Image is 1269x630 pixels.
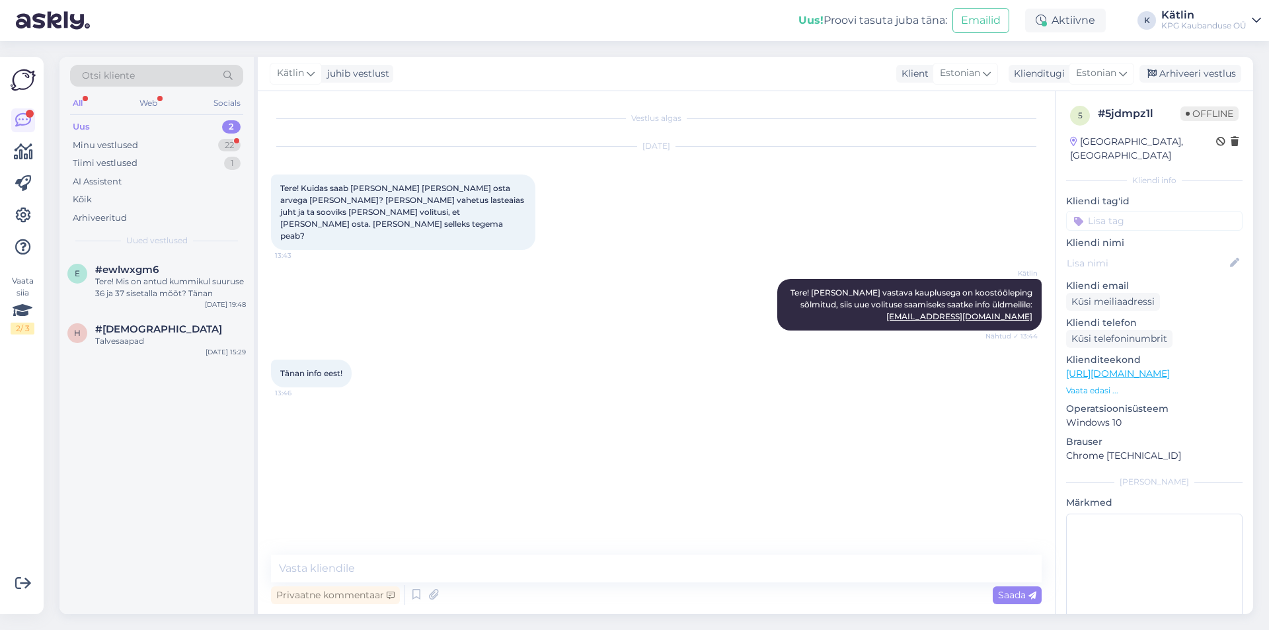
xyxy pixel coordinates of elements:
[137,95,160,112] div: Web
[73,193,92,206] div: Kõik
[1161,20,1247,31] div: KPG Kaubanduse OÜ
[73,212,127,225] div: Arhiveeritud
[1161,10,1261,31] a: KätlinKPG Kaubanduse OÜ
[988,268,1038,278] span: Kätlin
[1066,385,1243,397] p: Vaata edasi ...
[1066,316,1243,330] p: Kliendi telefon
[11,275,34,335] div: Vaata siia
[126,235,188,247] span: Uued vestlused
[206,347,246,357] div: [DATE] 15:29
[73,139,138,152] div: Minu vestlused
[952,8,1009,33] button: Emailid
[1139,65,1241,83] div: Arhiveeri vestlus
[218,139,241,152] div: 22
[1025,9,1106,32] div: Aktiivne
[82,69,135,83] span: Otsi kliente
[1067,256,1227,270] input: Lisa nimi
[95,323,222,335] span: #hzroamlu
[211,95,243,112] div: Socials
[1066,402,1243,416] p: Operatsioonisüsteem
[1137,11,1156,30] div: K
[277,66,304,81] span: Kätlin
[1066,416,1243,430] p: Windows 10
[1066,353,1243,367] p: Klienditeekond
[798,13,947,28] div: Proovi tasuta juba täna:
[11,67,36,93] img: Askly Logo
[1009,67,1065,81] div: Klienditugi
[271,140,1042,152] div: [DATE]
[1066,496,1243,510] p: Märkmed
[74,328,81,338] span: h
[1098,106,1180,122] div: # 5jdmpz1l
[940,66,980,81] span: Estonian
[886,311,1032,321] a: [EMAIL_ADDRESS][DOMAIN_NAME]
[1066,330,1173,348] div: Küsi telefoninumbrit
[1078,110,1083,120] span: 5
[280,368,342,378] span: Tänan info eest!
[271,586,400,604] div: Privaatne kommentaar
[73,157,137,170] div: Tiimi vestlused
[1066,476,1243,488] div: [PERSON_NAME]
[275,251,325,260] span: 13:43
[1066,435,1243,449] p: Brauser
[70,95,85,112] div: All
[1070,135,1216,163] div: [GEOGRAPHIC_DATA], [GEOGRAPHIC_DATA]
[1066,293,1160,311] div: Küsi meiliaadressi
[95,335,246,347] div: Talvesaapad
[75,268,80,278] span: e
[1066,368,1170,379] a: [URL][DOMAIN_NAME]
[1066,449,1243,463] p: Chrome [TECHNICAL_ID]
[95,264,159,276] span: #ewlwxgm6
[1066,194,1243,208] p: Kliendi tag'id
[1066,236,1243,250] p: Kliendi nimi
[1180,106,1239,121] span: Offline
[1066,175,1243,186] div: Kliendi info
[224,157,241,170] div: 1
[790,288,1034,321] span: Tere! [PERSON_NAME] vastava kauplusega on koostööleping sõlmitud, siis uue volituse saamiseks saa...
[222,120,241,134] div: 2
[798,14,824,26] b: Uus!
[896,67,929,81] div: Klient
[1161,10,1247,20] div: Kätlin
[1076,66,1116,81] span: Estonian
[322,67,389,81] div: juhib vestlust
[11,323,34,335] div: 2 / 3
[95,276,246,299] div: Tere! Mis on antud kummikul suuruse 36 ja 37 sisetalla mõõt? Tänan
[1066,279,1243,293] p: Kliendi email
[985,331,1038,341] span: Nähtud ✓ 13:44
[998,589,1036,601] span: Saada
[1066,211,1243,231] input: Lisa tag
[280,183,526,241] span: Tere! Kuidas saab [PERSON_NAME] [PERSON_NAME] osta arvega [PERSON_NAME]? [PERSON_NAME] vahetus la...
[205,299,246,309] div: [DATE] 19:48
[73,175,122,188] div: AI Assistent
[275,388,325,398] span: 13:46
[73,120,90,134] div: Uus
[271,112,1042,124] div: Vestlus algas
